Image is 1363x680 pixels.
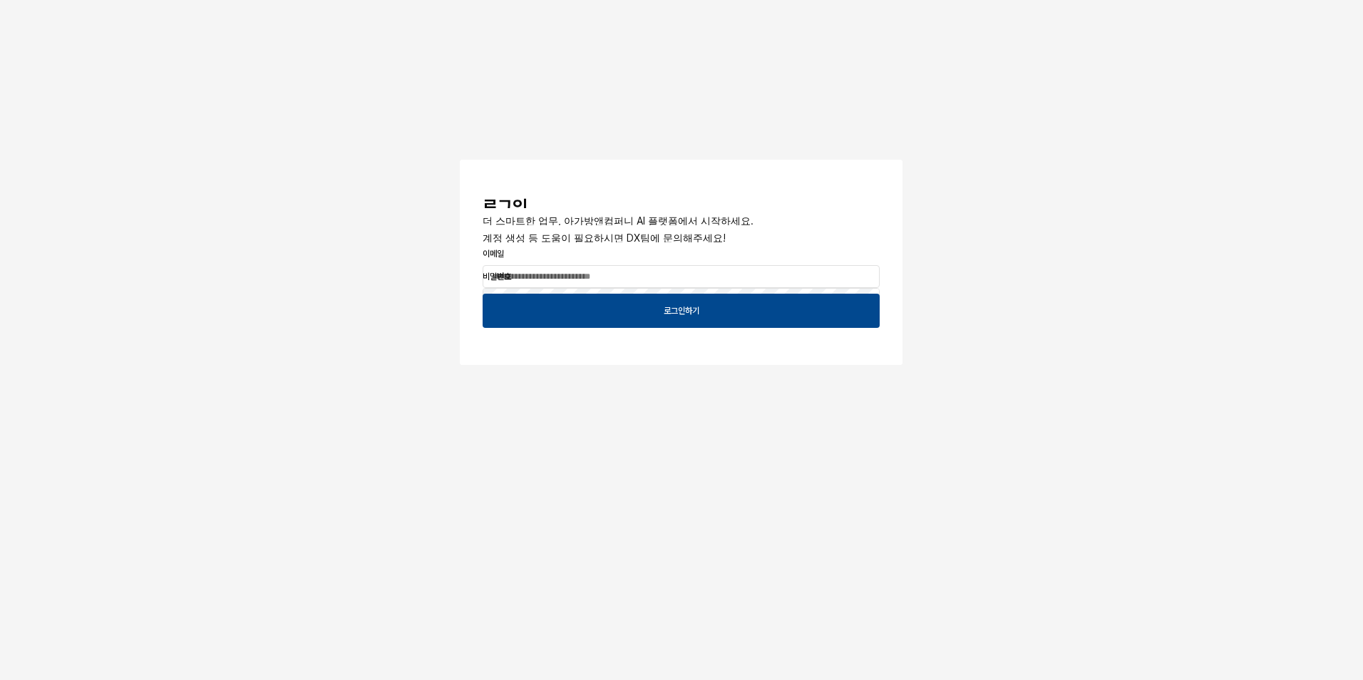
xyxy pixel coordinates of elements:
p: 로그인하기 [664,305,699,316]
p: 비밀번호 [483,270,880,283]
p: 이메일 [483,247,880,260]
p: 더 스마트한 업무, 아가방앤컴퍼니 AI 플랫폼에서 시작하세요. [483,213,880,228]
p: 계정 생성 등 도움이 필요하시면 DX팀에 문의해주세요! [483,230,880,245]
button: 로그인하기 [483,294,880,328]
h3: 로그인 [483,197,880,217]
